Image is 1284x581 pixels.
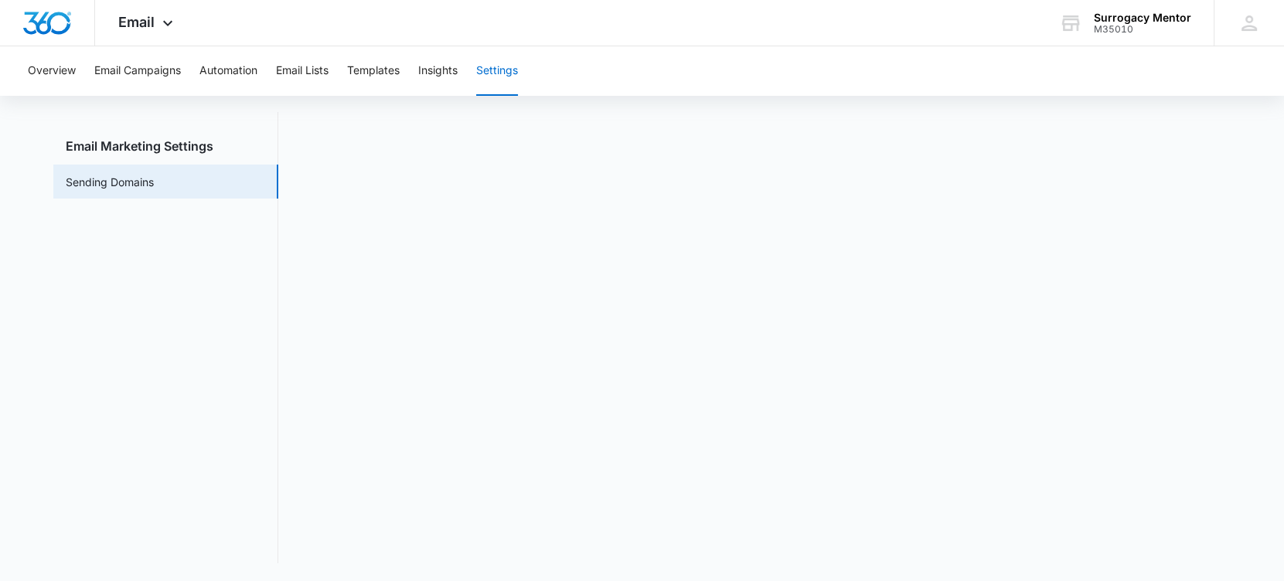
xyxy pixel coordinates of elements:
[28,46,76,96] button: Overview
[118,14,155,30] span: Email
[1094,24,1191,35] div: account id
[1094,12,1191,24] div: account name
[303,121,1231,563] iframe: Email Marketing 360
[418,46,458,96] button: Insights
[199,46,257,96] button: Automation
[94,46,181,96] button: Email Campaigns
[476,46,518,96] button: Settings
[53,137,278,155] h3: Email Marketing Settings
[276,46,329,96] button: Email Lists
[66,174,154,190] a: Sending Domains
[347,46,400,96] button: Templates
